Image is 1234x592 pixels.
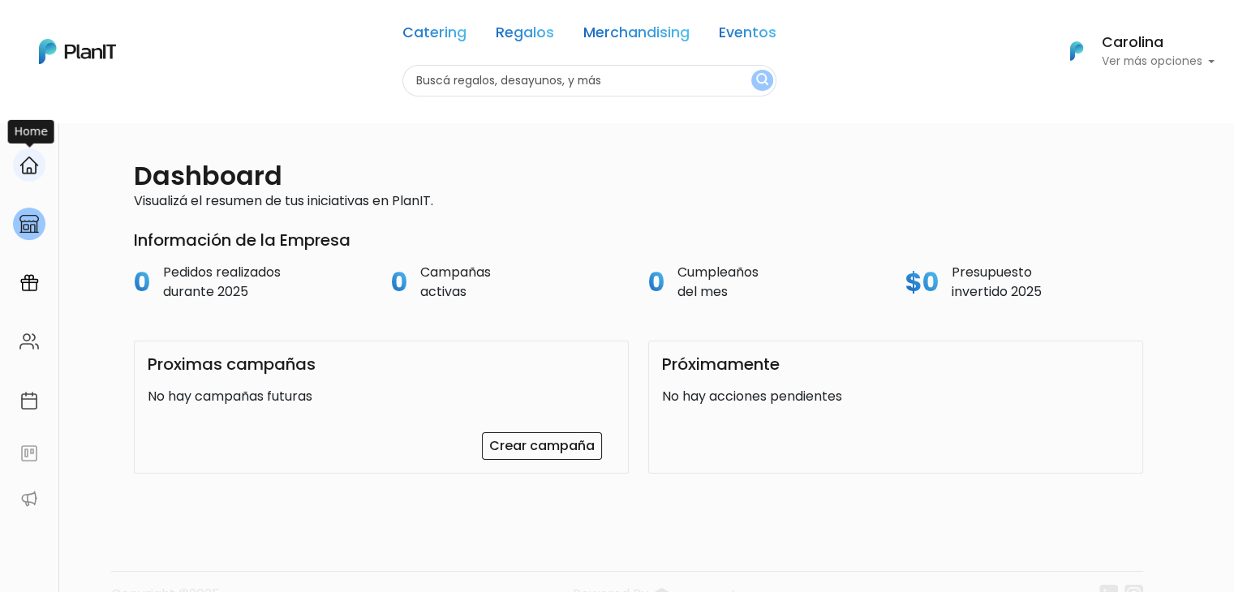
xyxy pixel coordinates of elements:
[148,354,316,374] h3: Proximas campañas
[1101,56,1215,67] p: Ver más opciones
[719,26,776,45] a: Eventos
[662,387,1129,406] p: No hay acciones pendientes
[39,39,116,64] img: PlanIt Logo
[952,263,1042,302] p: Presupuesto invertido 2025
[19,489,39,508] img: partners-52edf745621dab592f3b2c58e3bca9d71375a7ef29c3b500c9f145b62cc070d4.svg
[134,161,282,191] h2: Dashboard
[148,387,615,406] p: No hay campañas futuras
[648,267,664,298] h2: 0
[8,119,54,143] div: Home
[583,26,690,45] a: Merchandising
[1101,36,1215,50] h6: Carolina
[402,26,467,45] a: Catering
[134,191,1143,211] p: Visualizá el resumen de tus iniciativas en PlanIT.
[19,214,39,234] img: marketplace-4ceaa7011d94191e9ded77b95e3339b90024bf715f7c57f8cf31f2d8c509eaba.svg
[19,156,39,175] img: home-e721727adea9d79c4d83392d1f703f7f8bce08238fde08b1acbfd93340b81755.svg
[19,332,39,351] img: people-662611757002400ad9ed0e3c099ab2801c6687ba6c219adb57efc949bc21e19d.svg
[19,391,39,410] img: calendar-87d922413cdce8b2cf7b7f5f62616a5cf9e4887200fb71536465627b3292af00.svg
[163,263,281,302] p: Pedidos realizados durante 2025
[905,267,939,298] h2: $0
[19,273,39,293] img: campaigns-02234683943229c281be62815700db0a1741e53638e28bf9629b52c665b00959.svg
[19,444,39,463] img: feedback-78b5a0c8f98aac82b08bfc38622c3050aee476f2c9584af64705fc4e61158814.svg
[402,65,776,97] input: Buscá regalos, desayunos, y más
[391,267,407,298] h2: 0
[677,263,759,302] p: Cumpleaños del mes
[482,432,602,460] a: Crear campaña
[662,354,780,374] h3: Próximamente
[134,230,1143,250] h3: Información de la Empresa
[756,73,768,88] img: search_button-432b6d5273f82d61273b3651a40e1bd1b912527efae98b1b7a1b2c0702e16a8d.svg
[420,263,491,302] p: Campañas activas
[496,26,554,45] a: Regalos
[84,15,234,47] div: ¿Necesitás ayuda?
[1049,30,1215,72] button: PlanIt Logo Carolina Ver más opciones
[134,267,150,298] h2: 0
[1059,33,1094,69] img: PlanIt Logo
